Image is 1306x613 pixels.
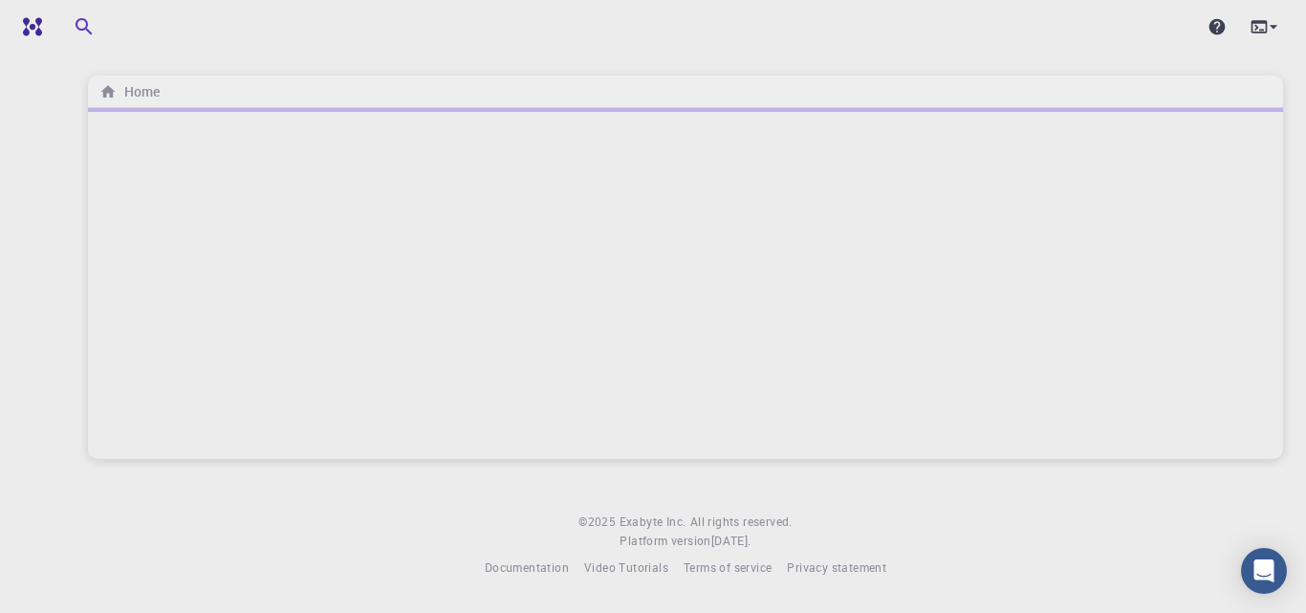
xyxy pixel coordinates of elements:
a: Exabyte Inc. [620,513,686,532]
span: [DATE] . [711,533,751,548]
span: Terms of service [684,559,772,575]
span: Exabyte Inc. [620,514,686,529]
img: logo [15,17,42,36]
a: Terms of service [684,558,772,578]
span: Platform version [620,532,710,551]
span: © 2025 [578,513,619,532]
span: Documentation [485,559,569,575]
a: Privacy statement [787,558,886,578]
span: Video Tutorials [584,559,668,575]
h6: Home [117,81,160,102]
div: Open Intercom Messenger [1241,548,1287,594]
span: Privacy statement [787,559,886,575]
a: [DATE]. [711,532,751,551]
a: Documentation [485,558,569,578]
span: All rights reserved. [690,513,793,532]
a: Video Tutorials [584,558,668,578]
nav: breadcrumb [96,81,163,102]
